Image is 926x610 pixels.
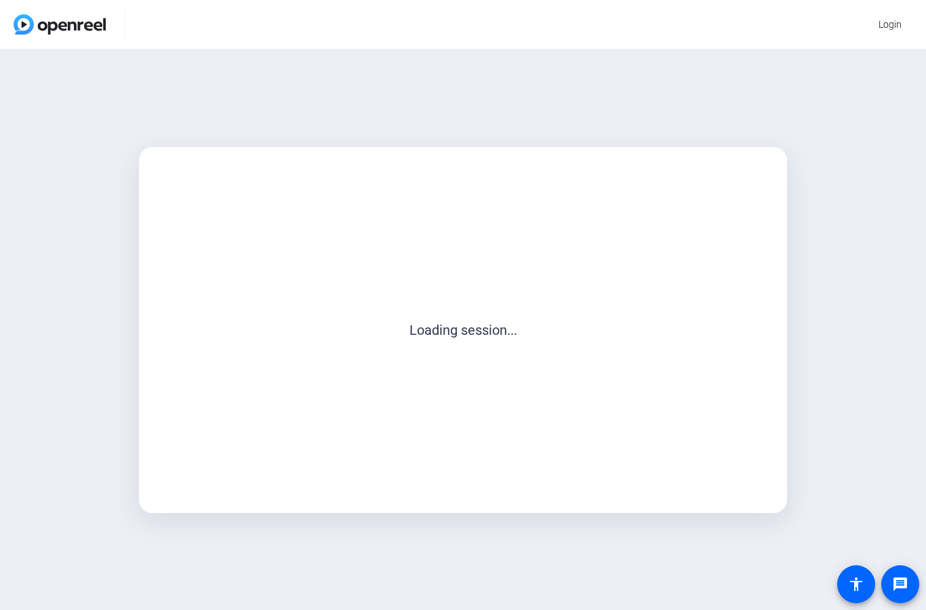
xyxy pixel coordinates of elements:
img: OpenReel logo [14,14,106,35]
mat-icon: message [892,576,908,592]
mat-icon: accessibility [848,576,864,592]
span: Login [879,18,902,32]
button: Login [868,12,912,37]
p: Loading session... [168,320,757,340]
